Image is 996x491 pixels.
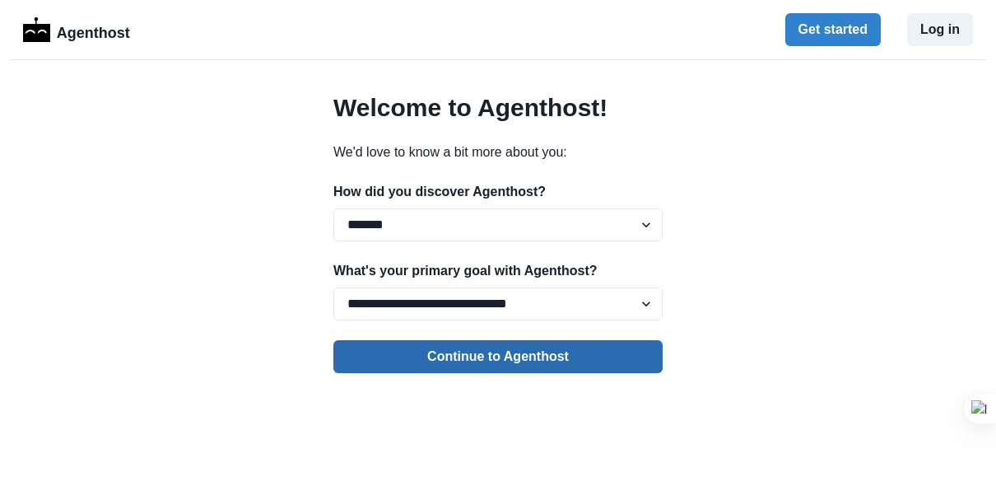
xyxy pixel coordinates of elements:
p: We'd love to know a bit more about you: [333,143,663,162]
img: Logo [23,17,50,42]
a: LogoAgenthost [23,16,130,44]
button: Continue to Agenthost [333,340,663,373]
p: How did you discover Agenthost? [333,182,663,202]
button: Log in [907,13,973,46]
p: Agenthost [57,16,130,44]
button: Get started [785,13,881,46]
p: What's your primary goal with Agenthost? [333,261,663,281]
h2: Welcome to Agenthost! [333,93,663,123]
